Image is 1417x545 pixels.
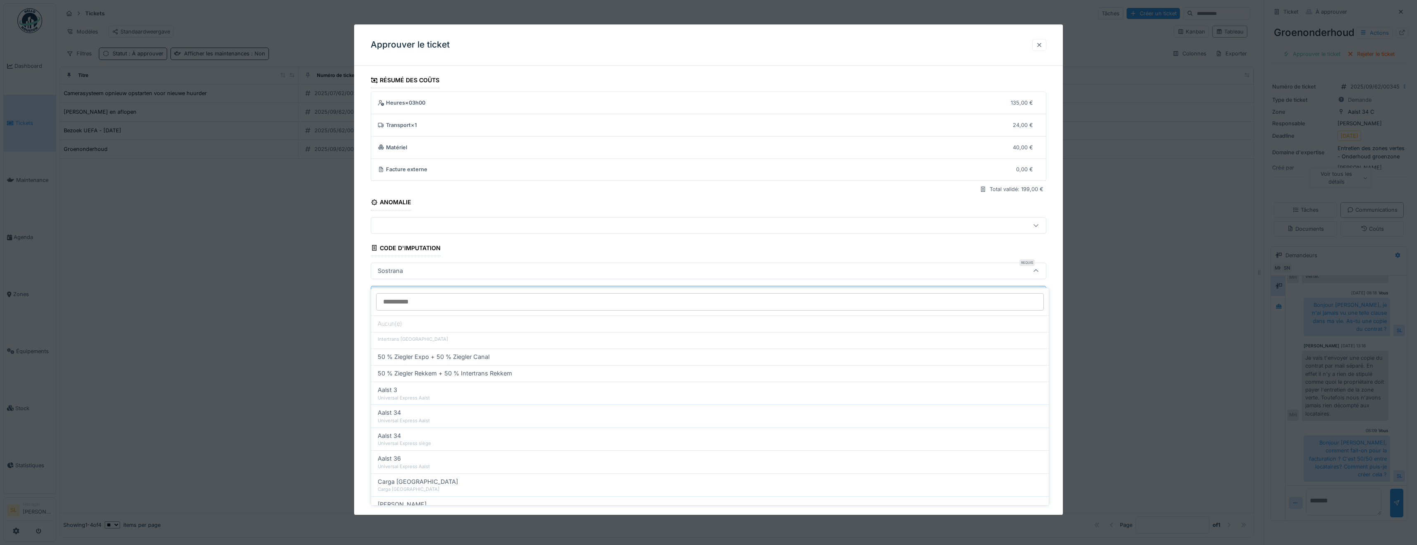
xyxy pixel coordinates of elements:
[1013,121,1033,129] div: 24,00 €
[378,454,401,463] span: Aalst 36
[374,266,406,275] div: Sostrana
[371,242,441,256] div: Code d'imputation
[378,385,397,394] span: Aalst 3
[1011,99,1033,107] div: 135,00 €
[378,352,489,361] span: 50 % Ziegler Expo + 50 % Ziegler Canal
[374,95,1043,110] summary: Heures×03h00135,00 €
[374,140,1043,155] summary: Matériel40,00 €
[371,40,450,50] h3: Approuver le ticket
[371,74,439,88] div: Résumé des coûts
[378,121,1007,129] div: Transport × 1
[1016,166,1033,174] div: 0,00 €
[371,316,1049,332] div: Aucun(e)
[1019,259,1035,266] div: Requis
[1013,143,1033,151] div: 40,00 €
[371,196,411,210] div: Anomalie
[378,440,1042,447] div: Universal Express siège
[378,500,427,509] span: [PERSON_NAME]
[378,166,1010,174] div: Facture externe
[378,394,1042,402] div: Universal Express Aalst
[374,162,1043,177] summary: Facture externe0,00 €
[378,369,512,378] span: 50 % Ziegler Rekkem + 50 % Intertrans Rekkem
[378,99,1005,107] div: Heures × 03h00
[378,477,458,486] span: Carga [GEOGRAPHIC_DATA]
[378,486,1042,493] div: Carga [GEOGRAPHIC_DATA]
[378,336,1042,343] div: Intertrans [GEOGRAPHIC_DATA]
[378,431,401,440] span: Aalst 34
[378,417,1042,424] div: Universal Express Aalst
[378,463,1042,470] div: Universal Express Aalst
[374,117,1043,133] summary: Transport×124,00 €
[378,143,1007,151] div: Matériel
[378,408,401,417] span: Aalst 34
[990,186,1043,194] div: Total validé: 199,00 €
